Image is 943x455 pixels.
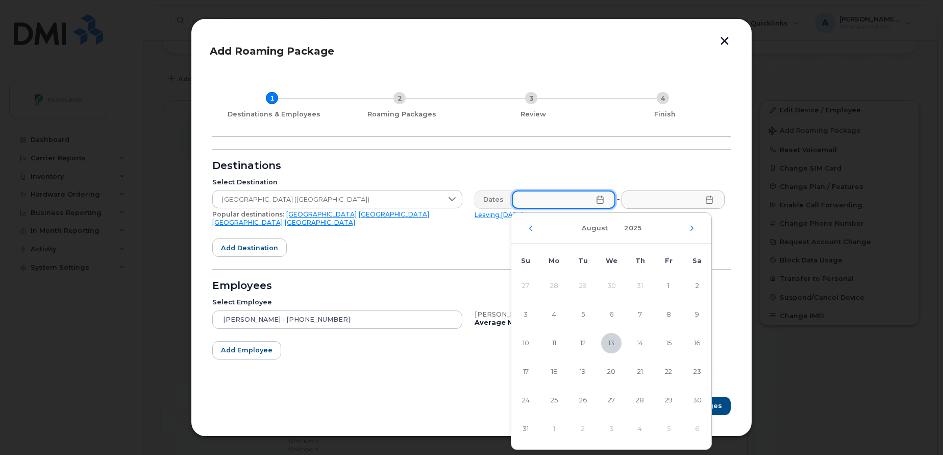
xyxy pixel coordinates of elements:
[515,304,536,325] span: 3
[654,386,683,415] td: 29
[286,210,357,218] a: [GEOGRAPHIC_DATA]
[687,304,707,325] span: 9
[511,300,540,329] td: 3
[525,92,537,104] div: 3
[658,304,679,325] span: 8
[521,257,530,265] span: Su
[603,110,727,118] div: Finish
[576,219,614,237] button: Choose Month
[515,333,536,353] span: 10
[568,300,597,329] td: 5
[573,390,593,411] span: 26
[687,362,707,382] span: 23
[601,390,622,411] span: 27
[573,333,593,353] span: 12
[511,329,540,357] td: 10
[597,357,626,386] td: 20
[511,212,712,450] div: Choose Date
[568,357,597,386] td: 19
[601,333,622,353] span: 13
[340,110,463,118] div: Roaming Packages
[618,219,648,237] button: Choose Year
[683,272,711,300] td: 2
[472,110,595,118] div: Review
[212,310,462,329] input: Search device
[658,390,679,411] span: 29
[540,329,568,357] td: 11
[540,272,568,300] td: 28
[683,386,711,415] td: 30
[606,257,617,265] span: We
[622,190,725,209] input: Please fill out this field
[654,357,683,386] td: 22
[528,225,534,231] button: Previous Month
[657,92,669,104] div: 4
[549,257,560,265] span: Mo
[630,333,650,353] span: 14
[210,45,334,57] span: Add Roaming Package
[568,386,597,415] td: 26
[626,386,654,415] td: 28
[544,333,564,353] span: 11
[568,415,597,443] td: 2
[683,357,711,386] td: 23
[212,282,731,290] div: Employees
[212,298,462,306] div: Select Employee
[573,304,593,325] span: 5
[511,272,540,300] td: 27
[654,300,683,329] td: 8
[615,190,622,209] div: -
[540,415,568,443] td: 1
[540,300,568,329] td: 4
[597,272,626,300] td: 30
[635,257,645,265] span: Th
[544,362,564,382] span: 18
[683,415,711,443] td: 6
[626,272,654,300] td: 31
[654,415,683,443] td: 5
[597,300,626,329] td: 6
[665,257,673,265] span: Fr
[601,304,622,325] span: 6
[515,419,536,439] span: 31
[511,386,540,415] td: 24
[687,390,707,411] span: 30
[689,225,695,231] button: Next Month
[213,190,442,209] span: United States of America (USA)
[511,357,540,386] td: 17
[221,345,272,355] span: Add employee
[544,304,564,325] span: 4
[626,329,654,357] td: 14
[540,386,568,415] td: 25
[683,329,711,357] td: 16
[515,390,536,411] span: 24
[658,276,679,296] span: 1
[630,362,650,382] span: 21
[658,362,679,382] span: 22
[630,304,650,325] span: 7
[212,219,283,226] a: [GEOGRAPHIC_DATA]
[601,362,622,382] span: 20
[475,310,725,319] div: [PERSON_NAME], iPhone, Bell
[568,272,597,300] td: 29
[515,362,536,382] span: 17
[687,333,707,353] span: 16
[212,238,287,257] button: Add destination
[597,329,626,357] td: 13
[658,333,679,353] span: 15
[212,341,281,360] button: Add employee
[511,415,540,443] td: 31
[475,211,524,219] a: Leaving [DATE]
[393,92,406,104] div: 2
[475,319,565,326] b: Average Monthly Usage:
[597,415,626,443] td: 3
[512,190,615,209] input: Please fill out this field
[578,257,588,265] span: Tu
[626,357,654,386] td: 21
[540,357,568,386] td: 18
[626,300,654,329] td: 7
[285,219,355,226] a: [GEOGRAPHIC_DATA]
[687,276,707,296] span: 2
[654,329,683,357] td: 15
[212,162,731,170] div: Destinations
